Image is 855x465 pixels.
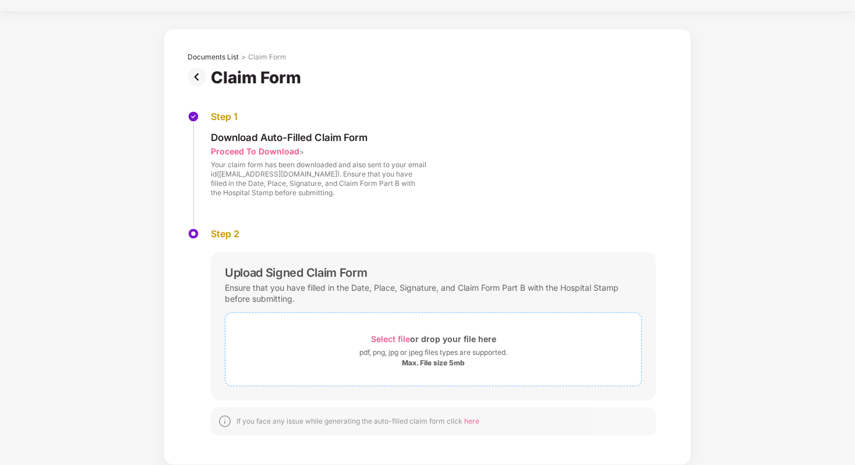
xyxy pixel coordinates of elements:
span: here [464,417,479,425]
div: Step 2 [211,228,656,240]
div: If you face any issue while generating the auto-filled claim form click [236,417,479,426]
div: Your claim form has been downloaded and also sent to your email id([EMAIL_ADDRESS][DOMAIN_NAME]).... [211,160,426,198]
div: Max. File size 5mb [402,358,465,368]
div: Proceed To Download [211,146,299,157]
div: > [241,52,246,62]
img: svg+xml;base64,PHN2ZyBpZD0iUHJldi0zMngzMiIgeG1sbnM9Imh0dHA6Ly93d3cudzMub3JnLzIwMDAvc3ZnIiB3aWR0aD... [188,68,211,86]
div: Upload Signed Claim Form [225,266,367,280]
img: svg+xml;base64,PHN2ZyBpZD0iU3RlcC1Eb25lLTMyeDMyIiB4bWxucz0iaHR0cDovL3d3dy53My5vcmcvMjAwMC9zdmciIH... [188,111,199,122]
div: or drop your file here [371,331,496,347]
img: svg+xml;base64,PHN2ZyBpZD0iSW5mb18tXzMyeDMyIiBkYXRhLW5hbWU9IkluZm8gLSAzMngzMiIgeG1sbnM9Imh0dHA6Ly... [218,414,232,428]
span: Select fileor drop your file herepdf, png, jpg or jpeg files types are supported.Max. File size 5mb [225,322,641,377]
div: Step 1 [211,111,426,123]
img: svg+xml;base64,PHN2ZyBpZD0iU3RlcC1BY3RpdmUtMzJ4MzIiIHhtbG5zPSJodHRwOi8vd3d3LnczLm9yZy8yMDAwL3N2Zy... [188,228,199,239]
div: Download Auto-Filled Claim Form [211,131,426,144]
span: Select file [371,334,410,344]
span: > [299,147,304,156]
div: pdf, png, jpg or jpeg files types are supported. [359,347,507,358]
div: Documents List [188,52,239,62]
div: Claim Form [248,52,287,62]
div: Ensure that you have filled in the Date, Place, Signature, and Claim Form Part B with the Hospita... [225,280,642,307]
div: Claim Form [211,68,306,87]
